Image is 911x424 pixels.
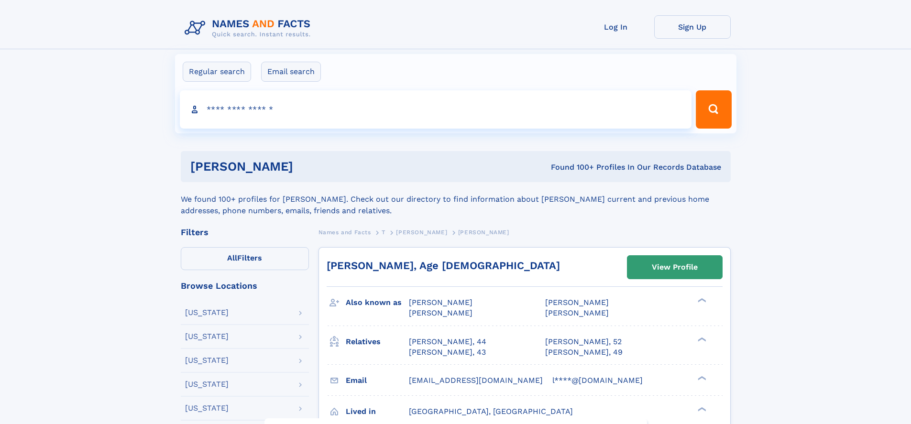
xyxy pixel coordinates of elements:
[346,372,409,389] h3: Email
[185,309,229,316] div: [US_STATE]
[180,90,692,129] input: search input
[183,62,251,82] label: Regular search
[409,347,486,358] a: [PERSON_NAME], 43
[181,15,318,41] img: Logo Names and Facts
[185,404,229,412] div: [US_STATE]
[545,337,622,347] a: [PERSON_NAME], 52
[346,334,409,350] h3: Relatives
[327,260,560,272] a: [PERSON_NAME], Age [DEMOGRAPHIC_DATA]
[185,333,229,340] div: [US_STATE]
[627,256,722,279] a: View Profile
[578,15,654,39] a: Log In
[545,308,609,317] span: [PERSON_NAME]
[696,90,731,129] button: Search Button
[396,229,447,236] span: [PERSON_NAME]
[382,226,385,238] a: T
[396,226,447,238] a: [PERSON_NAME]
[185,381,229,388] div: [US_STATE]
[409,298,472,307] span: [PERSON_NAME]
[545,347,623,358] a: [PERSON_NAME], 49
[181,247,309,270] label: Filters
[318,226,371,238] a: Names and Facts
[545,298,609,307] span: [PERSON_NAME]
[409,337,486,347] a: [PERSON_NAME], 44
[181,182,731,217] div: We found 100+ profiles for [PERSON_NAME]. Check out our directory to find information about [PERS...
[261,62,321,82] label: Email search
[652,256,698,278] div: View Profile
[422,162,721,173] div: Found 100+ Profiles In Our Records Database
[695,336,707,342] div: ❯
[409,407,573,416] span: [GEOGRAPHIC_DATA], [GEOGRAPHIC_DATA]
[695,375,707,381] div: ❯
[181,282,309,290] div: Browse Locations
[458,229,509,236] span: [PERSON_NAME]
[227,253,237,262] span: All
[409,376,543,385] span: [EMAIL_ADDRESS][DOMAIN_NAME]
[382,229,385,236] span: T
[185,357,229,364] div: [US_STATE]
[181,228,309,237] div: Filters
[654,15,731,39] a: Sign Up
[695,406,707,412] div: ❯
[346,294,409,311] h3: Also known as
[695,297,707,304] div: ❯
[190,161,422,173] h1: [PERSON_NAME]
[409,308,472,317] span: [PERSON_NAME]
[346,403,409,420] h3: Lived in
